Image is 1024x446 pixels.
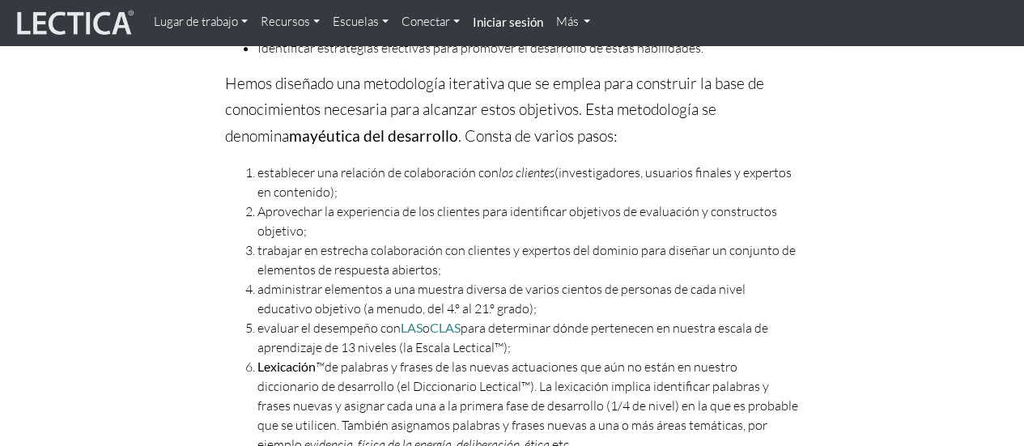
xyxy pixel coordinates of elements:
[402,14,450,29] font: Conectar
[458,126,618,146] font: . Consta de varios pasos:
[550,6,597,38] a: Más
[466,6,550,39] a: Iniciar sesión
[289,126,458,145] font: mayéutica del desarrollo
[257,320,401,336] font: evaluar el desempeño con
[261,14,310,29] font: Recursos
[395,6,466,38] a: Conectar
[147,6,254,38] a: Lugar de trabajo
[257,281,746,316] font: administrar elementos a una muestra diversa de varios cientos de personas de cada nivel educativo...
[423,320,430,336] font: o
[401,320,423,335] a: LAS
[473,15,543,29] font: Iniciar sesión
[257,40,703,56] font: Identificar estrategias efectivas para promover el desarrollo de estas habilidades.
[13,7,134,38] img: lecticalive
[257,203,777,239] font: Aprovechar la experiencia de los clientes para identificar objetivos de evaluación y constructos ...
[556,14,579,29] font: Más
[316,359,325,375] font: ™
[257,164,499,181] font: establecer una relación de colaboración con
[257,242,796,278] font: trabajar en estrecha colaboración con clientes y expertos del dominio para diseñar un conjunto de...
[333,14,379,29] font: Escuelas
[257,164,792,200] font: (investigadores, usuarios finales y expertos en contenido);
[225,74,764,146] font: Hemos diseñado una metodología iterativa que se emplea para construir la base de conocimientos ne...
[254,6,326,38] a: Recursos
[257,359,316,374] font: Lexicación
[430,320,461,335] a: CLAS
[326,6,395,38] a: Escuelas
[499,164,554,181] font: los clientes
[154,14,238,29] font: Lugar de trabajo
[257,320,768,355] font: para determinar dónde pertenecen en nuestra escala de aprendizaje de 13 niveles (la Escala Lectic...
